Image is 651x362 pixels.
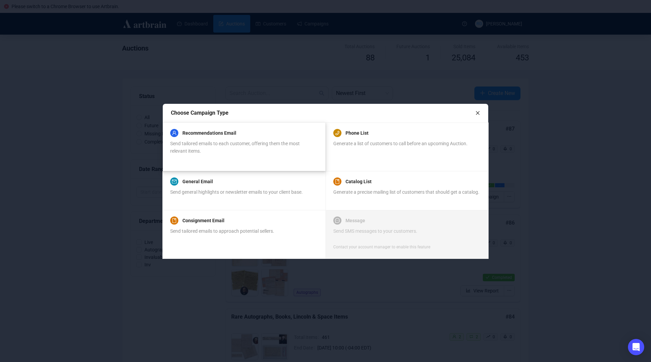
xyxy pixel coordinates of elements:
[333,244,430,250] div: Contact your account manager to enable this feature
[335,179,340,184] span: book
[333,189,479,195] span: Generate a precise mailing list of customers that should get a catalog.
[182,129,236,137] a: Recommendations Email
[172,179,177,184] span: mail
[346,129,369,137] a: Phone List
[333,141,468,146] span: Generate a list of customers to call before an upcoming Auction.
[346,216,365,225] a: Message
[335,218,340,223] span: message
[475,111,480,115] span: close
[170,141,300,154] span: Send tailored emails to each customer, offering them the most relevant items.
[172,218,177,223] span: book
[170,228,274,234] span: Send tailored emails to approach potential sellers.
[171,109,475,117] div: Choose Campaign Type
[333,228,417,234] span: Send SMS messages to your customers.
[346,177,372,186] a: Catalog List
[182,177,213,186] a: General Email
[182,216,224,225] a: Consignment Email
[335,131,340,135] span: phone
[172,131,177,135] span: user
[170,189,303,195] span: Send general highlights or newsletter emails to your client base.
[628,339,644,355] div: Open Intercom Messenger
